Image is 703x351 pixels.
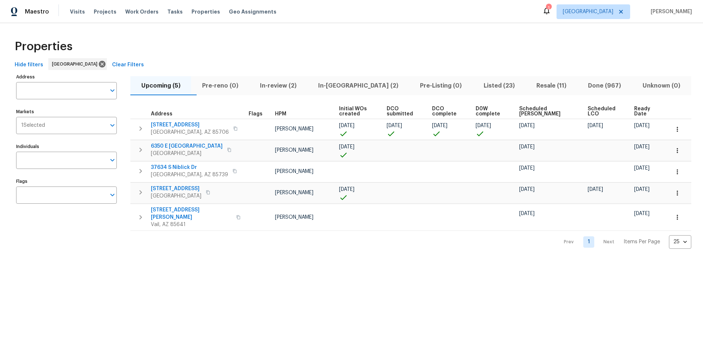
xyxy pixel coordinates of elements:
[312,81,405,91] span: In-[GEOGRAPHIC_DATA] (2)
[634,187,650,192] span: [DATE]
[339,106,375,117] span: Initial WOs created
[563,8,613,15] span: [GEOGRAPHIC_DATA]
[414,81,468,91] span: Pre-Listing (0)
[275,169,313,174] span: [PERSON_NAME]
[669,232,691,251] div: 25
[15,43,72,50] span: Properties
[634,166,650,171] span: [DATE]
[519,106,575,117] span: Scheduled [PERSON_NAME]
[249,111,263,117] span: Flags
[582,81,628,91] span: Done (967)
[107,190,118,200] button: Open
[151,129,229,136] span: [GEOGRAPHIC_DATA], AZ 85706
[151,143,223,150] span: 6350 E [GEOGRAPHIC_DATA]
[519,144,535,149] span: [DATE]
[151,164,228,171] span: 37634 S Niblick Dr
[339,187,354,192] span: [DATE]
[48,58,107,70] div: [GEOGRAPHIC_DATA]
[191,8,220,15] span: Properties
[275,148,313,153] span: [PERSON_NAME]
[125,8,159,15] span: Work Orders
[476,106,507,117] span: D0W complete
[196,81,245,91] span: Pre-reno (0)
[16,75,117,79] label: Address
[135,81,187,91] span: Upcoming (5)
[634,106,657,117] span: Ready Date
[588,106,622,117] span: Scheduled LCO
[519,187,535,192] span: [DATE]
[275,215,313,220] span: [PERSON_NAME]
[476,123,491,128] span: [DATE]
[636,81,687,91] span: Unknown (0)
[557,235,691,249] nav: Pagination Navigation
[588,187,603,192] span: [DATE]
[107,120,118,130] button: Open
[275,111,286,117] span: HPM
[151,192,201,200] span: [GEOGRAPHIC_DATA]
[339,144,354,149] span: [DATE]
[432,106,463,117] span: DCO complete
[339,123,354,128] span: [DATE]
[12,58,46,72] button: Hide filters
[634,211,650,216] span: [DATE]
[588,123,603,128] span: [DATE]
[387,123,402,128] span: [DATE]
[52,60,100,68] span: [GEOGRAPHIC_DATA]
[648,8,692,15] span: [PERSON_NAME]
[546,4,551,12] div: 1
[253,81,303,91] span: In-review (2)
[109,58,147,72] button: Clear Filters
[107,85,118,96] button: Open
[477,81,521,91] span: Listed (23)
[151,121,229,129] span: [STREET_ADDRESS]
[519,211,535,216] span: [DATE]
[16,144,117,149] label: Individuals
[107,155,118,165] button: Open
[167,9,183,14] span: Tasks
[275,190,313,195] span: [PERSON_NAME]
[387,106,420,117] span: DCO submitted
[151,171,228,178] span: [GEOGRAPHIC_DATA], AZ 85739
[229,8,276,15] span: Geo Assignments
[624,238,660,245] p: Items Per Page
[94,8,116,15] span: Projects
[530,81,573,91] span: Resale (11)
[15,60,43,70] span: Hide filters
[112,60,144,70] span: Clear Filters
[583,236,594,248] a: Goto page 1
[16,110,117,114] label: Markets
[151,206,232,221] span: [STREET_ADDRESS][PERSON_NAME]
[16,179,117,184] label: Flags
[634,123,650,128] span: [DATE]
[70,8,85,15] span: Visits
[151,221,232,228] span: Vail, AZ 85641
[151,150,223,157] span: [GEOGRAPHIC_DATA]
[519,123,535,128] span: [DATE]
[432,123,447,128] span: [DATE]
[275,126,313,132] span: [PERSON_NAME]
[21,122,45,129] span: 1 Selected
[151,111,172,117] span: Address
[25,8,49,15] span: Maestro
[634,144,650,149] span: [DATE]
[519,166,535,171] span: [DATE]
[151,185,201,192] span: [STREET_ADDRESS]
